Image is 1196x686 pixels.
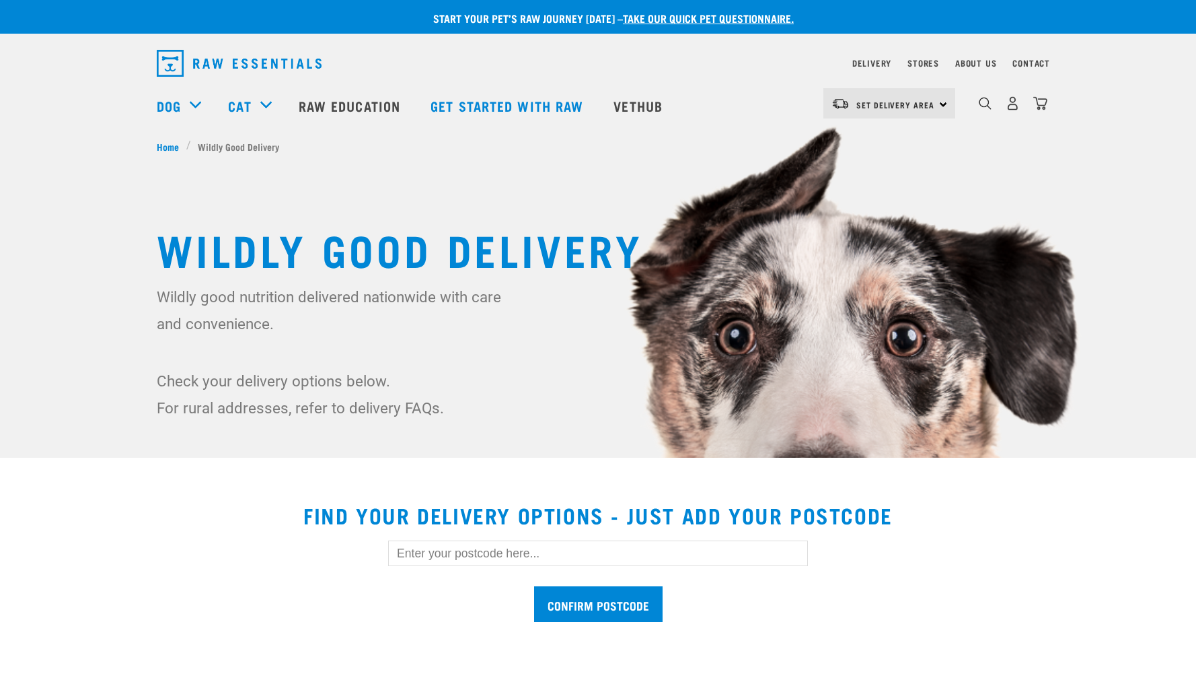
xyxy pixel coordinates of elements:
a: Delivery [852,61,891,65]
span: Set Delivery Area [856,102,934,107]
img: home-icon-1@2x.png [979,97,992,110]
img: van-moving.png [831,98,850,110]
a: About Us [955,61,996,65]
a: Get started with Raw [417,79,600,133]
span: Home [157,139,179,153]
a: Contact [1012,61,1050,65]
p: Check your delivery options below. For rural addresses, refer to delivery FAQs. [157,368,510,421]
h2: Find your delivery options - just add your postcode [16,503,1180,527]
nav: breadcrumbs [157,139,1039,153]
a: Dog [157,96,181,116]
a: Stores [907,61,939,65]
a: Home [157,139,186,153]
img: user.png [1006,96,1020,110]
a: Cat [228,96,251,116]
img: home-icon@2x.png [1033,96,1047,110]
a: take our quick pet questionnaire. [623,15,794,21]
input: Confirm postcode [534,586,663,622]
img: Raw Essentials Logo [157,50,322,77]
a: Vethub [600,79,679,133]
input: Enter your postcode here... [388,541,808,566]
p: Wildly good nutrition delivered nationwide with care and convenience. [157,283,510,337]
nav: dropdown navigation [146,44,1050,82]
a: Raw Education [285,79,417,133]
h1: Wildly Good Delivery [157,224,1039,273]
